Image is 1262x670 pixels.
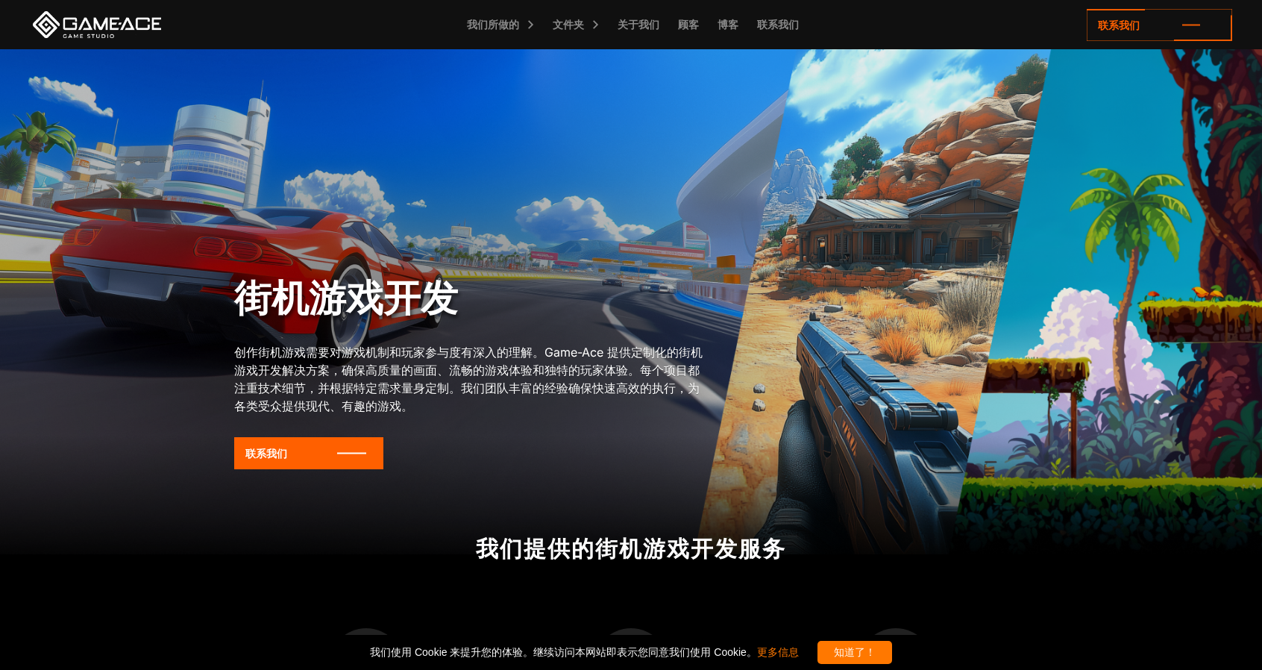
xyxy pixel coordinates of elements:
[467,18,519,31] font: 我们所做的
[234,275,458,321] font: 街机游戏开发
[476,535,786,563] font: 我们提供的街机游戏开发服务
[234,345,703,413] font: 创作街机游戏需要对游戏机制和玩家参与度有深入的理解。Game-Ace 提供定制化的街机游戏开发解决方案，确保高质量的画面、流畅的游戏体验和独特的玩家体验。每个项目都注重技术细节，并根据特定需求量...
[718,18,738,31] font: 博客
[1087,9,1232,41] a: 联系我们
[618,18,659,31] font: 关于我们
[757,646,799,658] a: 更多信息
[757,18,799,31] font: 联系我们
[370,646,757,658] font: 我们使用 Cookie 来提升您的体验。继续访问本网站即表示您同意我们使用 Cookie。
[678,18,699,31] font: 顾客
[834,646,876,658] font: 知道了！
[234,437,383,469] a: 联系我们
